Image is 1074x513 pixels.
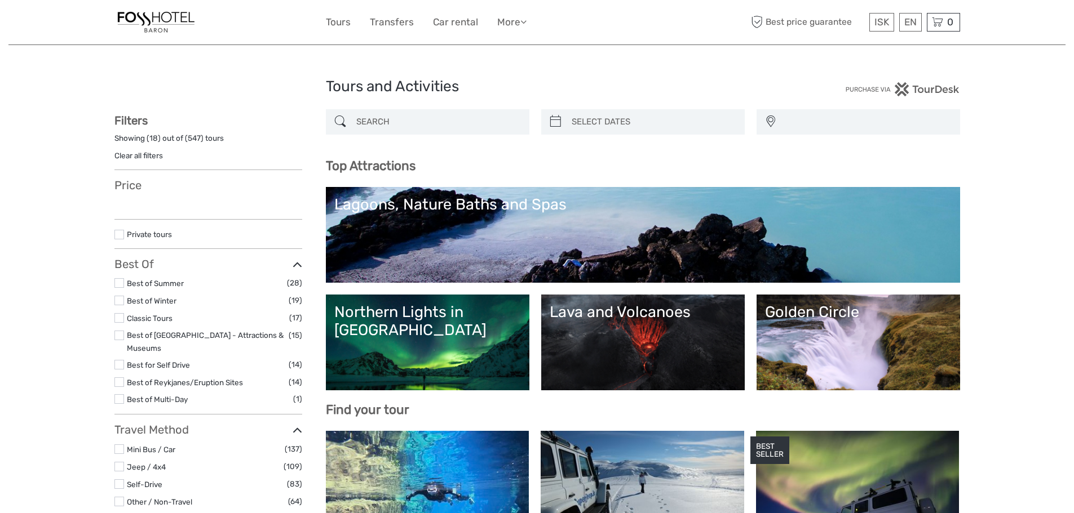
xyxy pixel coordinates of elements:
a: Mini Bus / Car [127,445,175,454]
h3: Price [114,179,302,192]
div: Showing ( ) out of ( ) tours [114,133,302,150]
a: Northern Lights in [GEOGRAPHIC_DATA] [334,303,521,382]
a: Lagoons, Nature Baths and Spas [334,195,952,274]
img: PurchaseViaTourDesk.png [845,82,960,96]
h3: Best Of [114,257,302,271]
div: Northern Lights in [GEOGRAPHIC_DATA] [334,303,521,340]
span: (64) [288,495,302,508]
label: 18 [149,133,158,144]
a: Best of Winter [127,296,176,305]
div: Lagoons, Nature Baths and Spas [334,195,952,213]
b: Top Attractions [326,158,416,173]
span: (14) [289,376,302,389]
a: Classic Tours [127,314,173,323]
div: BEST SELLER [750,436,789,465]
span: (15) [289,329,302,342]
img: 1355-f22f4eb0-fb05-4a92-9bea-b034c25151e6_logo_small.jpg [114,8,198,36]
a: Golden Circle [765,303,952,382]
a: Self-Drive [127,480,162,489]
a: More [497,14,527,30]
span: (137) [285,443,302,456]
a: Car rental [433,14,478,30]
h1: Tours and Activities [326,78,749,96]
a: Best for Self Drive [127,360,190,369]
span: (19) [289,294,302,307]
input: SEARCH [352,112,524,132]
span: (14) [289,358,302,371]
span: Best price guarantee [749,13,867,32]
a: Other / Non-Travel [127,497,192,506]
a: Clear all filters [114,151,163,160]
input: SELECT DATES [567,112,739,132]
span: (83) [287,478,302,490]
span: (1) [293,392,302,405]
h3: Travel Method [114,423,302,436]
a: Best of [GEOGRAPHIC_DATA] - Attractions & Museums [127,331,284,353]
span: 0 [945,16,955,28]
div: Lava and Volcanoes [550,303,736,321]
a: Transfers [370,14,414,30]
a: Jeep / 4x4 [127,462,166,471]
span: (109) [284,460,302,473]
a: Private tours [127,230,172,239]
a: Tours [326,14,351,30]
strong: Filters [114,114,148,127]
label: 547 [188,133,201,144]
span: ISK [874,16,889,28]
a: Best of Reykjanes/Eruption Sites [127,378,243,387]
b: Find your tour [326,402,409,417]
a: Best of Summer [127,279,184,288]
a: Lava and Volcanoes [550,303,736,382]
a: Best of Multi-Day [127,395,188,404]
span: (17) [289,311,302,324]
div: EN [899,13,922,32]
div: Golden Circle [765,303,952,321]
span: (28) [287,276,302,289]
